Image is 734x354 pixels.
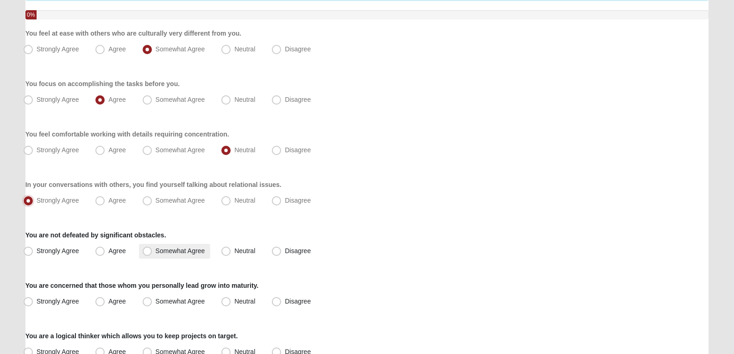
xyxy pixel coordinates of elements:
[285,247,311,255] span: Disagree
[156,298,205,305] span: Somewhat Agree
[108,146,125,154] span: Agree
[234,247,255,255] span: Neutral
[37,96,79,103] span: Strongly Agree
[285,45,311,53] span: Disagree
[25,79,180,88] label: You focus on accomplishing the tasks before you.
[37,45,79,53] span: Strongly Agree
[285,146,311,154] span: Disagree
[25,281,259,290] label: You are concerned that those whom you personally lead grow into maturity.
[234,96,255,103] span: Neutral
[156,45,205,53] span: Somewhat Agree
[156,96,205,103] span: Somewhat Agree
[234,45,255,53] span: Neutral
[37,247,79,255] span: Strongly Agree
[25,29,242,38] label: You feel at ease with others who are culturally very different from you.
[285,298,311,305] span: Disagree
[37,146,79,154] span: Strongly Agree
[25,10,37,19] div: 0%
[37,197,79,204] span: Strongly Agree
[25,331,238,341] label: You are a logical thinker which allows you to keep projects on target.
[234,298,255,305] span: Neutral
[108,96,125,103] span: Agree
[25,130,229,139] label: You feel comfortable working with details requiring concentration.
[285,96,311,103] span: Disagree
[156,247,205,255] span: Somewhat Agree
[108,197,125,204] span: Agree
[285,197,311,204] span: Disagree
[108,247,125,255] span: Agree
[25,230,166,240] label: You are not defeated by significant obstacles.
[234,146,255,154] span: Neutral
[156,146,205,154] span: Somewhat Agree
[25,180,282,189] label: In your conversations with others, you find yourself talking about relational issues.
[234,197,255,204] span: Neutral
[108,298,125,305] span: Agree
[108,45,125,53] span: Agree
[37,298,79,305] span: Strongly Agree
[156,197,205,204] span: Somewhat Agree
